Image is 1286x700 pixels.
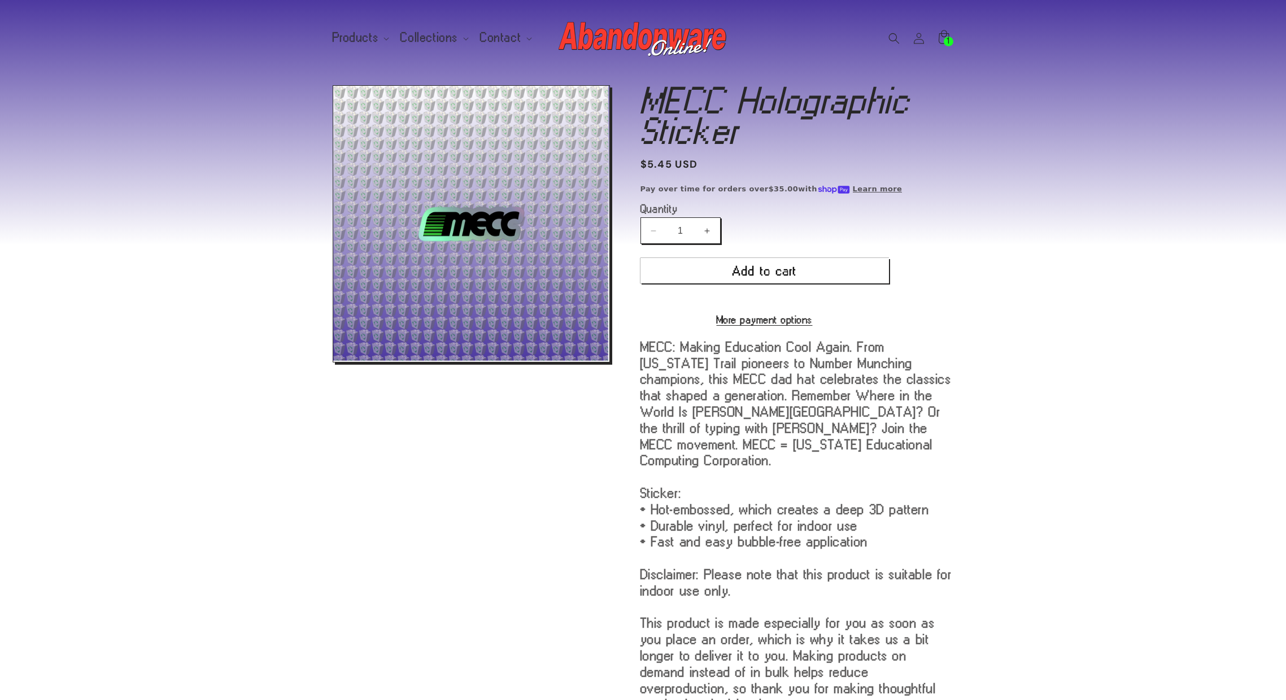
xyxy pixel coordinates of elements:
[640,85,954,146] h1: MECC Holographic Sticker
[394,26,473,50] summary: Collections
[640,157,698,172] span: $5.45 USD
[480,33,521,43] span: Contact
[326,26,394,50] summary: Products
[882,26,906,51] summary: Search
[640,203,889,215] label: Quantity
[947,37,950,46] span: 1
[559,16,728,61] img: Abandonware
[640,314,889,325] a: More payment options
[554,11,732,65] a: Abandonware
[400,33,458,43] span: Collections
[640,258,889,283] button: Add to cart
[333,85,612,362] media-gallery: Gallery Viewer
[473,26,537,50] summary: Contact
[333,33,379,43] span: Products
